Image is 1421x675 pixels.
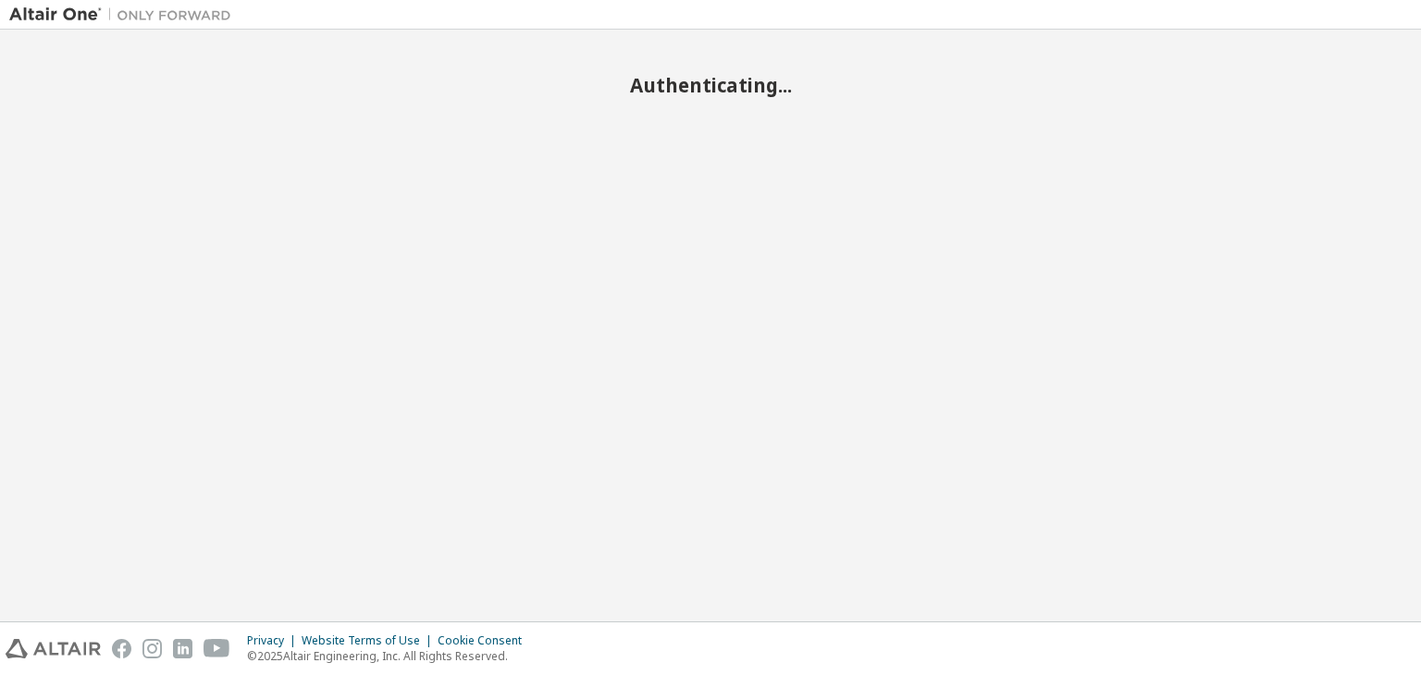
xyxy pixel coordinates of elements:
[438,633,533,648] div: Cookie Consent
[173,639,192,658] img: linkedin.svg
[247,633,302,648] div: Privacy
[247,648,533,664] p: © 2025 Altair Engineering, Inc. All Rights Reserved.
[9,73,1412,97] h2: Authenticating...
[9,6,241,24] img: Altair One
[204,639,230,658] img: youtube.svg
[6,639,101,658] img: altair_logo.svg
[302,633,438,648] div: Website Terms of Use
[142,639,162,658] img: instagram.svg
[112,639,131,658] img: facebook.svg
